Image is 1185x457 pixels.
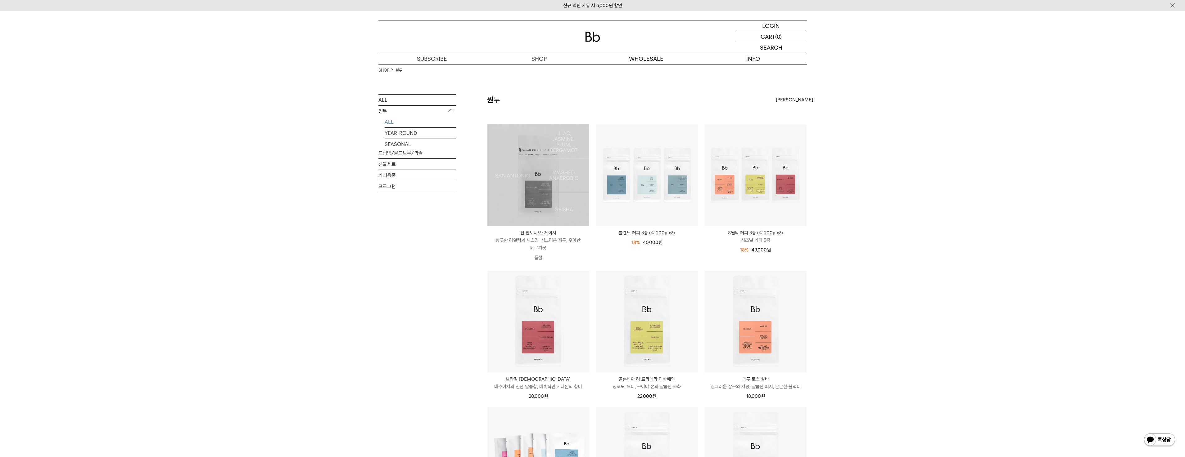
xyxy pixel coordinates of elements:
[544,393,548,399] span: 원
[385,117,456,127] a: ALL
[596,375,698,383] p: 콜롬비아 라 프라데라 디카페인
[735,31,807,42] a: CART (0)
[746,393,765,399] span: 18,000
[487,95,500,105] h2: 원두
[705,375,807,383] p: 페루 로스 실바
[378,159,456,170] a: 선물세트
[487,271,589,372] img: 브라질 사맘바이아
[776,96,813,104] span: [PERSON_NAME]
[596,271,698,372] img: 콜롬비아 라 프라데라 디카페인
[385,128,456,139] a: YEAR-ROUND
[761,393,765,399] span: 원
[767,247,771,253] span: 원
[487,229,589,237] p: 산 안토니오: 게이샤
[378,170,456,181] a: 커피용품
[486,53,593,64] a: SHOP
[596,383,698,390] p: 청포도, 오디, 구아바 잼의 달콤한 조화
[643,240,663,245] span: 40,000
[637,393,656,399] span: 22,000
[652,393,656,399] span: 원
[378,148,456,158] a: 드립백/콜드브루/캡슐
[487,383,589,390] p: 대추야자의 진한 달콤함, 매혹적인 시나몬의 향미
[378,95,456,105] a: ALL
[760,42,782,53] p: SEARCH
[705,237,807,244] p: 시즈널 커피 3종
[378,53,486,64] a: SUBSCRIBE
[585,32,600,42] img: 로고
[705,124,807,226] img: 8월의 커피 3종 (각 200g x3)
[596,375,698,390] a: 콜롬비아 라 프라데라 디카페인 청포도, 오디, 구아바 잼의 달콤한 조화
[378,106,456,117] p: 원두
[487,237,589,251] p: 향긋한 라일락과 재스민, 싱그러운 자두, 우아한 베르가못
[593,53,700,64] p: WHOLESALE
[596,229,698,237] a: 블렌드 커피 3종 (각 200g x3)
[705,383,807,390] p: 싱그러운 살구와 자몽, 달콤한 퍼지, 은은한 블랙티
[487,124,589,226] img: 1000001220_add2_044.jpg
[700,53,807,64] p: INFO
[735,20,807,31] a: LOGIN
[740,246,749,254] div: 18%
[396,67,402,73] a: 원두
[487,251,589,264] p: 품절
[705,271,807,372] img: 페루 로스 실바
[563,3,622,8] a: 신규 회원 가입 시 3,000원 할인
[775,31,782,42] p: (0)
[658,240,663,245] span: 원
[752,247,771,253] span: 49,000
[705,375,807,390] a: 페루 로스 실바 싱그러운 살구와 자몽, 달콤한 퍼지, 은은한 블랙티
[487,375,589,390] a: 브라질 [DEMOGRAPHIC_DATA] 대추야자의 진한 달콤함, 매혹적인 시나몬의 향미
[487,229,589,251] a: 산 안토니오: 게이샤 향긋한 라일락과 재스민, 싱그러운 자두, 우아한 베르가못
[378,67,389,73] a: SHOP
[378,181,456,192] a: 프로그램
[762,20,780,31] p: LOGIN
[487,375,589,383] p: 브라질 [DEMOGRAPHIC_DATA]
[529,393,548,399] span: 20,000
[631,239,640,246] div: 18%
[761,31,775,42] p: CART
[705,229,807,244] a: 8월의 커피 3종 (각 200g x3) 시즈널 커피 3종
[1143,433,1176,448] img: 카카오톡 채널 1:1 채팅 버튼
[596,124,698,226] img: 블렌드 커피 3종 (각 200g x3)
[705,229,807,237] p: 8월의 커피 3종 (각 200g x3)
[487,124,589,226] a: 산 안토니오: 게이샤
[385,139,456,150] a: SEASONAL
